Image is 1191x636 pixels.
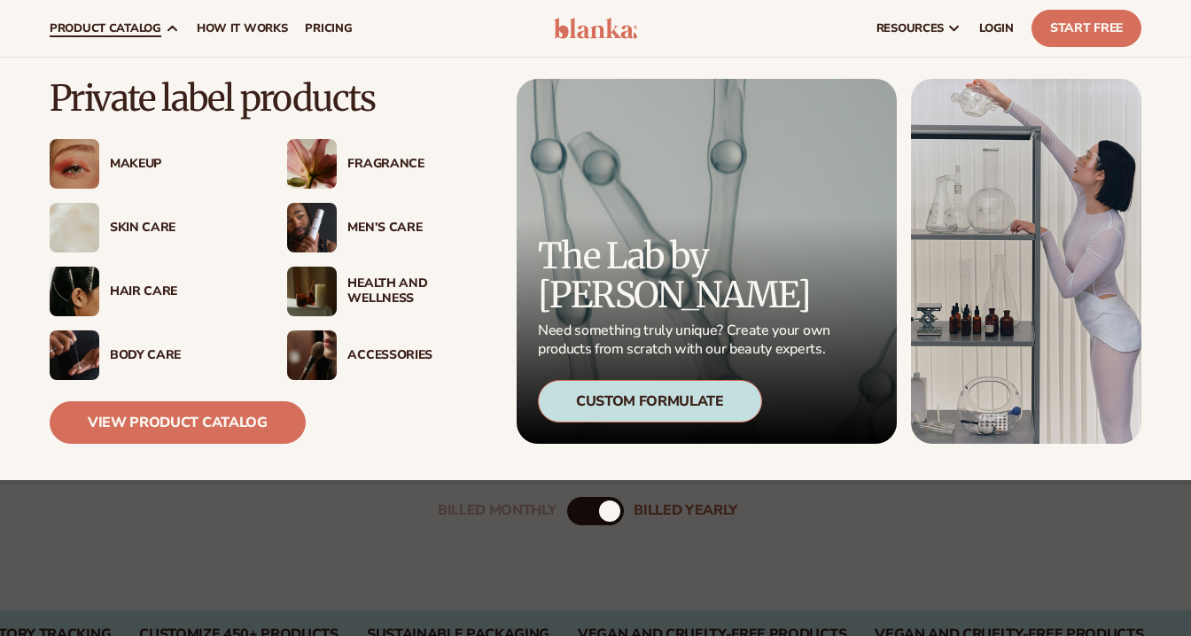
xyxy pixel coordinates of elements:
a: Pink blooming flower. Fragrance [287,139,489,189]
p: The Lab by [PERSON_NAME] [538,237,836,314]
span: pricing [305,21,352,35]
span: LOGIN [979,21,1014,35]
a: Microscopic product formula. The Lab by [PERSON_NAME] Need something truly unique? Create your ow... [517,79,897,444]
img: Female hair pulled back with clips. [50,267,99,316]
img: Candles and incense on table. [287,267,337,316]
a: Cream moisturizer swatch. Skin Care [50,203,252,252]
span: How It Works [197,21,288,35]
div: Skin Care [110,221,252,236]
img: Male hand applying moisturizer. [50,330,99,380]
img: Female with makeup brush. [287,330,337,380]
a: Candles and incense on table. Health And Wellness [287,267,489,316]
div: billed Yearly [634,502,737,519]
a: Male holding moisturizer bottle. Men’s Care [287,203,489,252]
div: Fragrance [347,157,489,172]
a: Female with glitter eye makeup. Makeup [50,139,252,189]
img: Cream moisturizer swatch. [50,203,99,252]
img: Pink blooming flower. [287,139,337,189]
div: Hair Care [110,284,252,299]
span: product catalog [50,21,161,35]
p: Private label products [50,79,490,118]
a: View Product Catalog [50,401,306,444]
img: Male holding moisturizer bottle. [287,203,337,252]
img: Female with glitter eye makeup. [50,139,99,189]
a: Female hair pulled back with clips. Hair Care [50,267,252,316]
div: Health And Wellness [347,276,489,306]
a: Start Free [1031,10,1141,47]
img: logo [554,18,637,39]
a: Female with makeup brush. Accessories [287,330,489,380]
a: Male hand applying moisturizer. Body Care [50,330,252,380]
div: Billed Monthly [438,502,557,519]
div: Body Care [110,348,252,363]
div: Men’s Care [347,221,489,236]
div: Accessories [347,348,489,363]
div: Makeup [110,157,252,172]
p: Need something truly unique? Create your own products from scratch with our beauty experts. [538,322,836,359]
div: Custom Formulate [538,380,762,423]
img: Female in lab with equipment. [911,79,1141,444]
span: resources [876,21,944,35]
